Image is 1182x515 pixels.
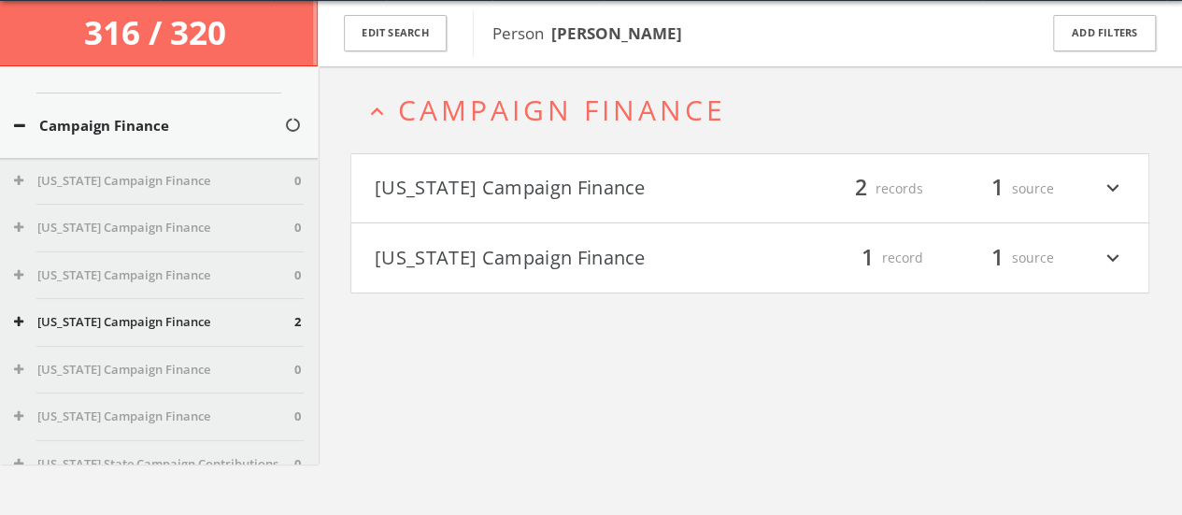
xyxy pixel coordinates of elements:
[398,91,726,129] span: Campaign Finance
[294,361,301,379] span: 0
[375,173,750,205] button: [US_STATE] Campaign Finance
[84,10,234,54] span: 316 / 320
[14,172,294,191] button: [US_STATE] Campaign Finance
[983,241,1012,274] span: 1
[294,408,301,426] span: 0
[853,241,882,274] span: 1
[551,22,682,44] b: [PERSON_NAME]
[1053,15,1156,51] button: Add Filters
[375,242,750,274] button: [US_STATE] Campaign Finance
[364,94,1149,125] button: expand_lessCampaign Finance
[492,22,682,44] span: Person
[294,266,301,285] span: 0
[14,219,294,237] button: [US_STATE] Campaign Finance
[294,455,301,474] span: 0
[294,172,301,191] span: 0
[1101,242,1125,274] i: expand_more
[294,219,301,237] span: 0
[14,408,294,426] button: [US_STATE] Campaign Finance
[983,172,1012,205] span: 1
[14,361,294,379] button: [US_STATE] Campaign Finance
[847,172,876,205] span: 2
[942,173,1054,205] div: source
[14,115,284,136] button: Campaign Finance
[14,266,294,285] button: [US_STATE] Campaign Finance
[1101,173,1125,205] i: expand_more
[14,313,294,332] button: [US_STATE] Campaign Finance
[811,173,923,205] div: records
[294,313,301,332] span: 2
[364,99,390,124] i: expand_less
[942,242,1054,274] div: source
[14,455,294,474] button: [US_STATE] State Campaign Contributions
[811,242,923,274] div: record
[344,15,447,51] button: Edit Search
